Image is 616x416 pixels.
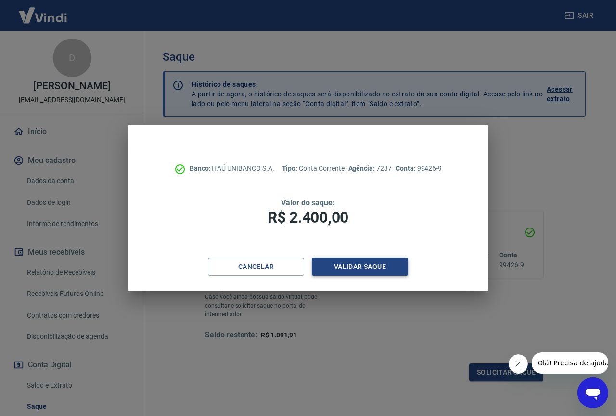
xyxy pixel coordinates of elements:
[208,258,304,276] button: Cancelar
[190,164,212,172] span: Banco:
[577,377,608,408] iframe: Botão para abrir a janela de mensagens
[396,163,442,174] p: 99426-9
[281,198,335,207] span: Valor do saque:
[348,164,377,172] span: Agência:
[312,258,408,276] button: Validar saque
[282,164,299,172] span: Tipo:
[348,163,392,174] p: 7237
[268,208,348,227] span: R$ 2.400,00
[6,7,81,14] span: Olá! Precisa de ajuda?
[509,354,528,374] iframe: Fechar mensagem
[532,352,608,374] iframe: Mensagem da empresa
[396,164,417,172] span: Conta:
[190,163,274,174] p: ITAÚ UNIBANCO S.A.
[282,163,345,174] p: Conta Corrente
